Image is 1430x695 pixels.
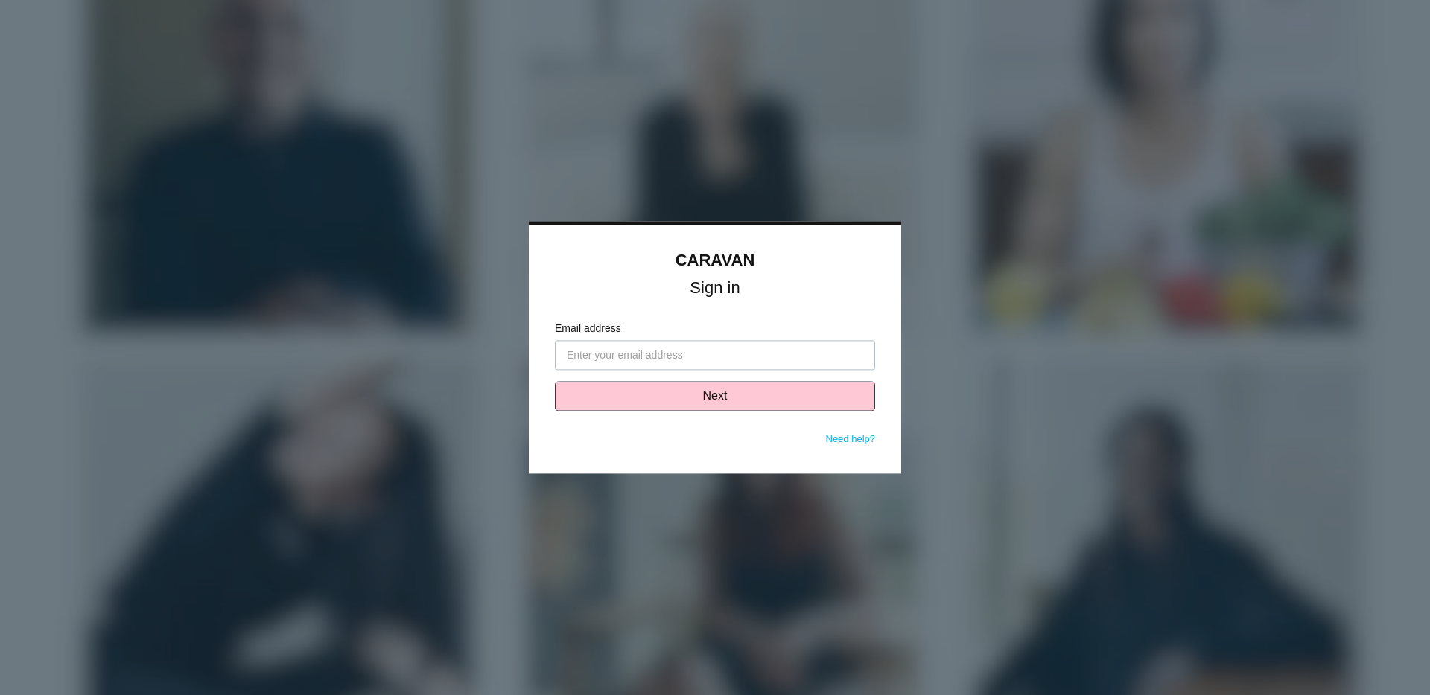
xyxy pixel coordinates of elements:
input: Enter your email address [555,341,875,371]
a: Need help? [826,434,876,445]
a: CARAVAN [676,251,755,269]
h1: Sign in [555,282,875,295]
button: Next [555,382,875,411]
label: Email address [555,321,875,337]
